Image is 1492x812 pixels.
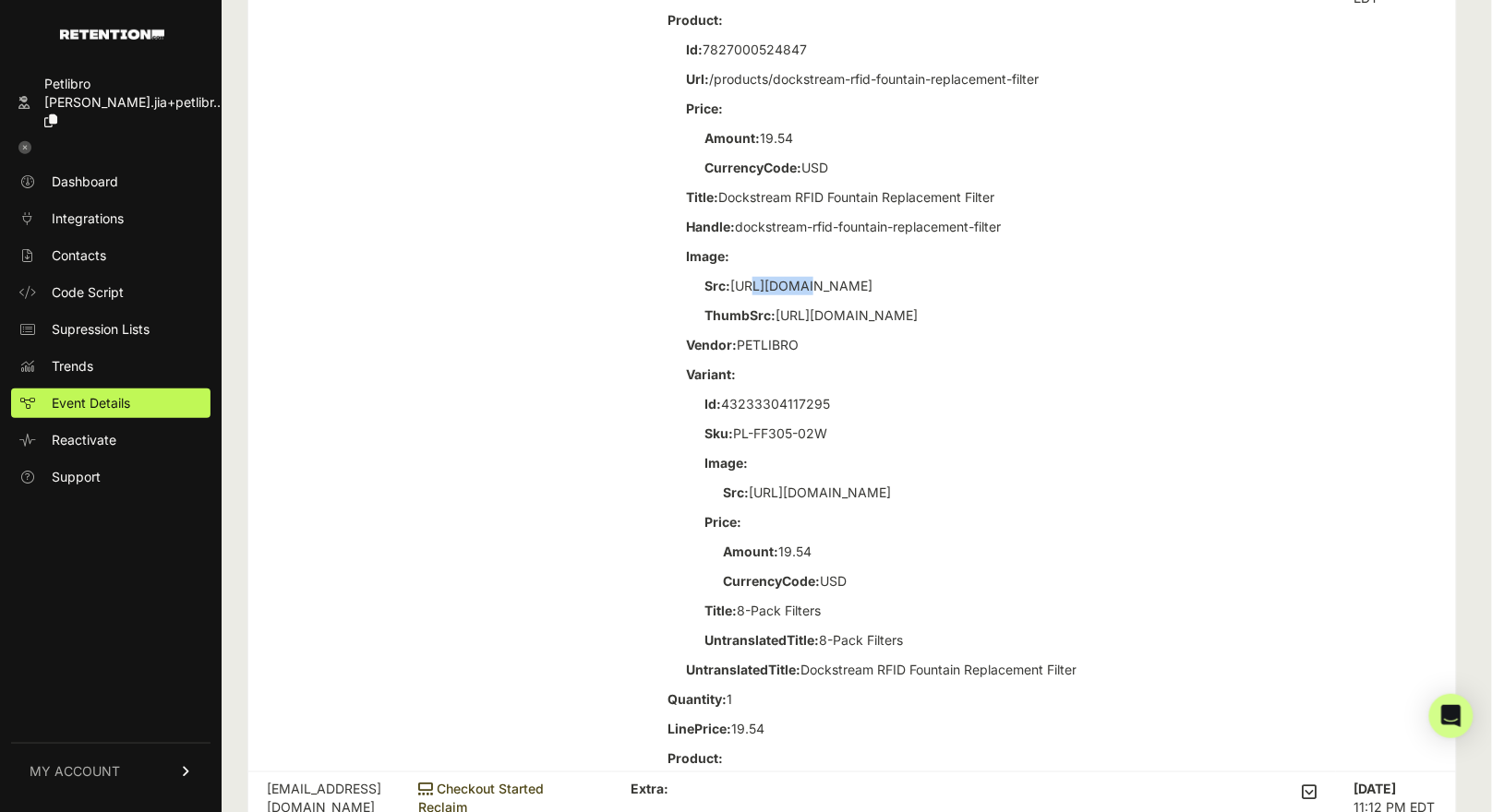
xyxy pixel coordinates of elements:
[686,366,736,382] strong: Variant:
[11,352,211,381] a: Trends
[44,75,224,93] div: Petlibro
[686,188,1077,207] p: Dockstream RFID Fountain Replacement Filter
[52,246,106,265] span: Contacts
[52,394,130,412] span: Event Details
[723,573,820,589] strong: CurrencyCode:
[11,743,211,799] a: MY ACCOUNT
[52,173,118,191] span: Dashboard
[704,129,1077,148] p: 19.54
[52,431,116,449] span: Reactivate
[704,277,1077,295] p: [URL][DOMAIN_NAME]
[704,632,819,648] strong: UntranslatedTitle:
[52,357,93,376] span: Trends
[723,484,749,500] strong: Src:
[704,395,1077,413] p: 43233304117295
[723,543,778,559] strong: Amount:
[686,189,718,205] strong: Title:
[686,101,723,116] strong: Price:
[52,468,101,486] span: Support
[11,241,211,270] a: Contacts
[668,721,731,736] strong: LinePrice:
[668,720,1077,738] p: 19.54
[11,167,211,197] a: Dashboard
[704,130,760,146] strong: Amount:
[704,424,1077,443] p: PL-FF305-02W
[723,572,1077,591] p: USD
[11,278,211,307] a: Code Script
[704,159,1077,177] p: USD
[668,750,723,766] strong: Product:
[686,70,1077,89] p: /products/dockstream-rfid-fountain-replacement-filter
[704,160,801,175] strong: CurrencyCode:
[704,396,721,412] strong: Id:
[704,602,1077,620] p: 8-Pack Filters
[686,662,800,677] strong: UntranslatedTitle:
[11,388,211,418] a: Event Details
[686,42,703,57] strong: Id:
[11,425,211,455] a: Reactivate
[704,307,776,323] strong: ThumbSrc:
[30,762,120,781] span: MY ACCOUNT
[686,219,735,234] strong: Handle:
[11,315,211,344] a: Supression Lists
[686,661,1077,679] p: Dockstream RFID Fountain Replacement Filter
[11,69,211,136] a: Petlibro [PERSON_NAME].jia+petlibr...
[686,248,729,264] strong: Image:
[723,484,1077,502] p: [URL][DOMAIN_NAME]
[704,455,748,471] strong: Image:
[668,690,1077,709] p: 1
[668,691,727,707] strong: Quantity:
[1429,694,1474,738] div: Open Intercom Messenger
[704,514,741,530] strong: Price:
[704,278,730,293] strong: Src:
[11,462,211,492] a: Support
[60,30,164,40] img: Retention.com
[631,781,668,796] strong: Extra:
[686,218,1077,236] p: dockstream-rfid-fountain-replacement-filter
[668,12,723,28] strong: Product:
[44,94,224,110] span: [PERSON_NAME].jia+petlibr...
[52,320,150,339] span: Supression Lists
[723,543,1077,561] p: 19.54
[704,306,1077,325] p: [URL][DOMAIN_NAME]
[704,425,733,441] strong: Sku:
[704,603,737,618] strong: Title:
[686,71,709,87] strong: Url:
[1354,781,1397,796] strong: [DATE]
[686,41,1077,59] p: 7827000524847
[52,283,124,302] span: Code Script
[704,631,1077,650] p: 8-Pack Filters
[11,204,211,233] a: Integrations
[686,336,1077,354] p: PETLIBRO
[52,209,124,228] span: Integrations
[686,337,737,352] strong: Vendor:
